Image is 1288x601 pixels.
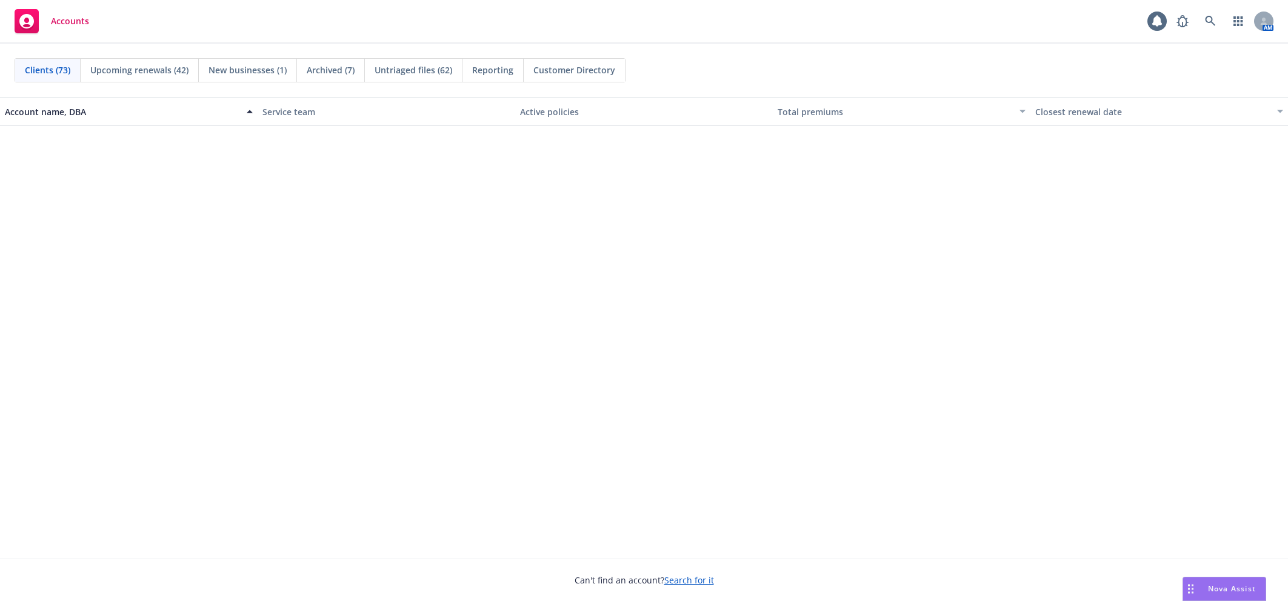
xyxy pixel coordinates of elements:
span: Can't find an account? [575,574,714,586]
div: Active policies [520,105,768,118]
span: Accounts [51,16,89,26]
div: Service team [262,105,510,118]
span: Reporting [472,64,513,76]
span: Nova Assist [1208,583,1256,594]
span: Customer Directory [533,64,615,76]
a: Search for it [664,574,714,586]
button: Nova Assist [1183,577,1266,601]
span: Clients (73) [25,64,70,76]
span: Untriaged files (62) [375,64,452,76]
div: Drag to move [1183,577,1198,600]
div: Account name, DBA [5,105,239,118]
a: Search [1198,9,1223,33]
div: Closest renewal date [1035,105,1270,118]
span: Archived (7) [307,64,355,76]
button: Service team [258,97,515,126]
span: New businesses (1) [209,64,287,76]
a: Accounts [10,4,94,38]
div: Total premiums [778,105,1012,118]
button: Total premiums [773,97,1030,126]
button: Closest renewal date [1030,97,1288,126]
span: Upcoming renewals (42) [90,64,189,76]
a: Switch app [1226,9,1250,33]
a: Report a Bug [1170,9,1195,33]
button: Active policies [515,97,773,126]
